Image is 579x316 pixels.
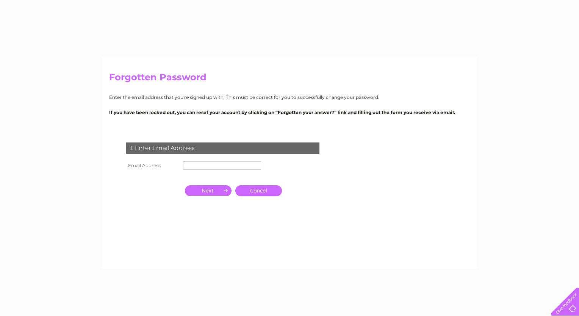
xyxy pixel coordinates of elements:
[109,94,470,101] p: Enter the email address that you're signed up with. This must be correct for you to successfully ...
[124,160,181,172] th: Email Address
[126,142,319,154] div: 1. Enter Email Address
[109,72,470,86] h2: Forgotten Password
[235,185,282,196] a: Cancel
[109,109,470,116] p: If you have been locked out, you can reset your account by clicking on “Forgotten your answer?” l...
